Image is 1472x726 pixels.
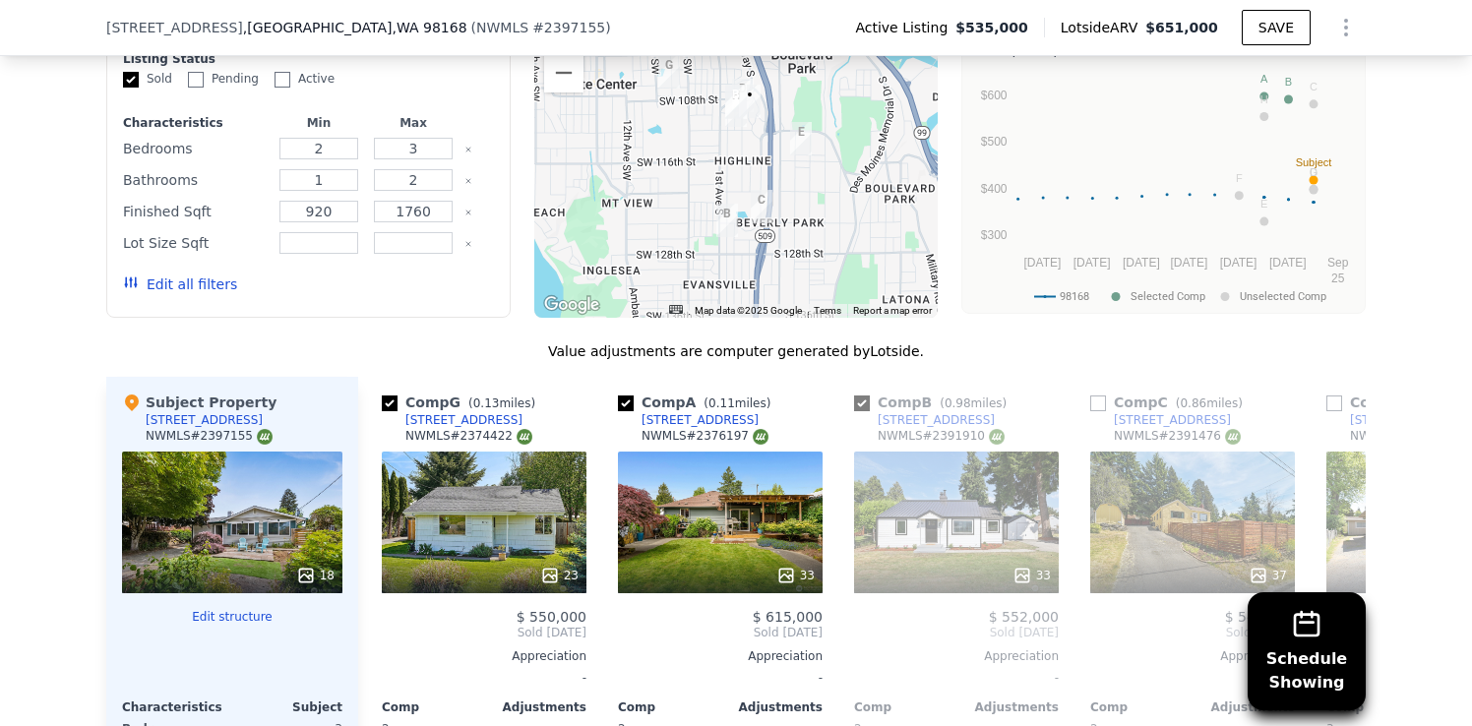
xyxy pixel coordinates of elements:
[1090,625,1295,640] span: Sold [DATE]
[725,85,747,118] div: 11008 2nd Ave S
[1171,256,1208,270] text: [DATE]
[1260,93,1268,105] text: H
[854,412,995,428] a: [STREET_ADDRESS]
[471,18,611,37] div: ( )
[776,566,815,585] div: 33
[753,429,768,445] img: NWMLS Logo
[854,648,1059,664] div: Appreciation
[1012,566,1051,585] div: 33
[539,292,604,318] img: Google
[855,18,955,37] span: Active Listing
[405,428,532,445] div: NWMLS # 2374422
[618,625,823,640] span: Sold [DATE]
[932,396,1014,410] span: ( miles)
[1260,73,1268,85] text: A
[232,699,342,715] div: Subject
[517,429,532,445] img: NWMLS Logo
[122,393,276,412] div: Subject Property
[275,71,335,88] label: Active
[123,135,268,162] div: Bedrooms
[790,122,812,155] div: 1024 S 115th St
[122,609,342,625] button: Edit structure
[473,396,500,410] span: 0.13
[257,429,273,445] img: NWMLS Logo
[753,609,823,625] span: $ 615,000
[188,72,204,88] input: Pending
[1326,412,1467,428] a: [STREET_ADDRESS]
[989,609,1059,625] span: $ 552,000
[123,115,268,131] div: Characteristics
[123,229,268,257] div: Lot Size Sqft
[1249,566,1287,585] div: 37
[382,625,586,640] span: Sold [DATE]
[1242,10,1311,45] button: SAVE
[1090,412,1231,428] a: [STREET_ADDRESS]
[739,85,761,118] div: 11014 4th Ave S
[464,240,472,248] button: Clear
[382,699,484,715] div: Comp
[243,18,467,37] span: , [GEOGRAPHIC_DATA]
[464,177,472,185] button: Clear
[1296,156,1332,168] text: Subject
[123,198,268,225] div: Finished Sqft
[188,71,259,88] label: Pending
[1331,272,1345,285] text: 25
[981,228,1008,242] text: $300
[1073,256,1111,270] text: [DATE]
[854,664,1059,692] div: -
[878,412,995,428] div: [STREET_ADDRESS]
[1350,412,1467,428] div: [STREET_ADDRESS]
[1090,393,1251,412] div: Comp C
[123,71,172,88] label: Sold
[1193,699,1295,715] div: Adjustments
[123,51,494,67] div: Listing Status
[146,428,273,445] div: NWMLS # 2397155
[370,115,457,131] div: Max
[1123,256,1160,270] text: [DATE]
[1114,428,1241,445] div: NWMLS # 2391476
[1248,592,1366,710] button: ScheduleShowing
[696,396,778,410] span: ( miles)
[974,63,1353,309] svg: A chart.
[854,625,1059,640] span: Sold [DATE]
[1180,396,1206,410] span: 0.86
[1060,290,1089,303] text: 98168
[1269,256,1307,270] text: [DATE]
[1090,648,1295,664] div: Appreciation
[276,115,362,131] div: Min
[1145,20,1218,35] span: $651,000
[814,305,841,316] a: Terms (opens in new tab)
[1090,699,1193,715] div: Comp
[989,429,1005,445] img: NWMLS Logo
[720,699,823,715] div: Adjustments
[732,79,754,112] div: 10828 3rd Ave S
[1220,256,1257,270] text: [DATE]
[532,20,605,35] span: # 2397155
[945,396,971,410] span: 0.98
[123,274,237,294] button: Edit all filters
[618,393,778,412] div: Comp A
[146,412,263,428] div: [STREET_ADDRESS]
[106,18,243,37] span: [STREET_ADDRESS]
[123,72,139,88] input: Sold
[1090,664,1295,692] div: -
[1327,256,1349,270] text: Sep
[1024,256,1062,270] text: [DATE]
[460,396,543,410] span: ( miles)
[540,566,579,585] div: 23
[1236,172,1243,184] text: F
[854,393,1014,412] div: Comp B
[1310,166,1319,178] text: G
[618,664,823,692] div: -
[1260,198,1267,210] text: E
[981,89,1008,102] text: $600
[716,204,738,237] div: 12448 Occidental Ave S
[1326,8,1366,47] button: Show Options
[296,566,335,585] div: 18
[392,20,466,35] span: , WA 98168
[405,412,522,428] div: [STREET_ADDRESS]
[382,393,543,412] div: Comp G
[382,664,586,692] div: -
[1285,76,1292,88] text: B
